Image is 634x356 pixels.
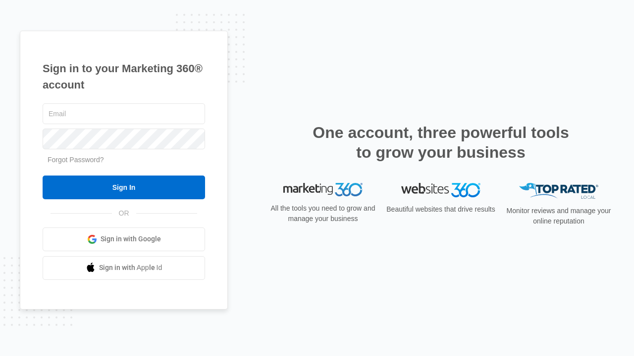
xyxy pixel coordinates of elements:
[43,60,205,93] h1: Sign in to your Marketing 360® account
[310,123,572,162] h2: One account, three powerful tools to grow your business
[48,156,104,164] a: Forgot Password?
[43,256,205,280] a: Sign in with Apple Id
[99,263,162,273] span: Sign in with Apple Id
[267,203,378,224] p: All the tools you need to grow and manage your business
[43,103,205,124] input: Email
[283,183,363,197] img: Marketing 360
[112,208,136,219] span: OR
[43,227,205,251] a: Sign in with Google
[519,183,598,199] img: Top Rated Local
[43,176,205,199] input: Sign In
[503,206,614,226] p: Monitor reviews and manage your online reputation
[101,234,161,244] span: Sign in with Google
[385,204,496,215] p: Beautiful websites that drive results
[401,183,480,197] img: Websites 360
